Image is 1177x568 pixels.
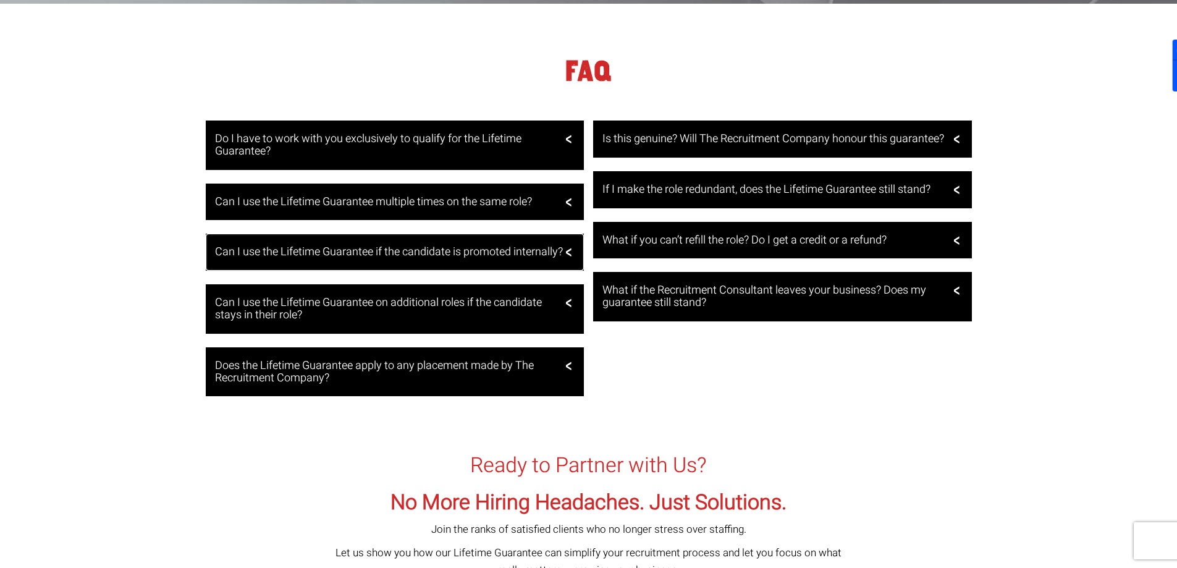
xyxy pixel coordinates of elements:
span: Ready to Partner with Us? [470,450,707,481]
h3: What if you can’t refill the role? Do I get a credit or a refund? [602,234,960,247]
a: What if the Recruitment Consultant leaves your business? Does my guarantee still stand? [593,272,972,321]
span: No More Hiring Headaches. Just Solutions. [390,487,787,518]
h3: Is this genuine? Will The Recruitment Company honour this guarantee? [602,133,960,145]
a: Can I use the Lifetime Guarantee multiple times on the same role? [206,184,584,221]
h3: Can I use the Lifetime Guarantee if the candidate is promoted internally? [215,246,572,258]
h1: FAQ [206,61,972,83]
h3: Can I use the Lifetime Guarantee on additional roles if the candidate stays in their role? [215,297,572,321]
a: Can I use the Lifetime Guarantee if the candidate is promoted internally? [206,234,584,271]
h3: If I make the role redundant, does the Lifetime Guarantee still stand? [602,184,960,196]
h3: Do I have to work with you exclusively to qualify for the Lifetime Guarantee? [215,133,572,158]
a: Do I have to work with you exclusively to qualify for the Lifetime Guarantee? [206,121,584,170]
h3: Does the Lifetime Guarantee apply to any placement made by The Recruitment Company? [215,360,572,384]
h3: What if the Recruitment Consultant leaves your business? Does my guarantee still stand? [602,284,960,309]
a: Can I use the Lifetime Guarantee on additional roles if the candidate stays in their role? [206,284,584,334]
a: Does the Lifetime Guarantee apply to any placement made by The Recruitment Company? [206,347,584,397]
p: Join the ranks of satisfied clients who no longer stress over staffing. [327,521,850,538]
h3: Can I use the Lifetime Guarantee multiple times on the same role? [215,196,572,208]
a: What if you can’t refill the role? Do I get a credit or a refund? [593,222,972,259]
a: If I make the role redundant, does the Lifetime Guarantee still stand? [593,171,972,208]
a: Is this genuine? Will The Recruitment Company honour this guarantee? [593,121,972,158]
